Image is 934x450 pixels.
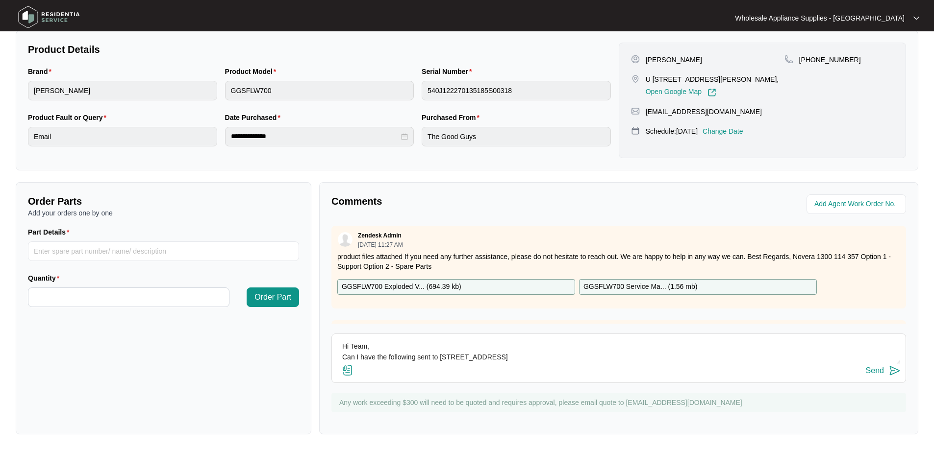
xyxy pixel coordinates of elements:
[358,242,403,248] p: [DATE] 11:27 AM
[28,127,217,146] input: Product Fault or Query
[631,107,640,116] img: map-pin
[338,232,353,247] img: user.svg
[646,88,716,97] a: Open Google Map
[646,74,779,84] p: U [STREET_ADDRESS][PERSON_NAME],
[28,67,55,76] label: Brand
[254,291,291,303] span: Order Part
[583,282,697,292] p: GGSFLW700 Service Ma... ( 1.56 mb )
[631,74,640,83] img: map-pin
[342,282,461,292] p: GGSFLW700 Exploded V... ( 694.39 kb )
[28,273,63,283] label: Quantity
[28,288,229,307] input: Quantity
[225,81,414,100] input: Product Model
[422,113,483,122] label: Purchased From
[735,13,905,23] p: Wholesale Appliance Supplies - [GEOGRAPHIC_DATA]
[889,365,901,377] img: send-icon.svg
[28,241,299,261] input: Part Details
[866,364,901,378] button: Send
[331,194,612,208] p: Comments
[358,232,402,239] p: Zendesk Admin
[247,287,299,307] button: Order Part
[339,398,901,407] p: Any work exceeding $300 will need to be quoted and requires approval, please email quote to [EMAI...
[422,67,476,76] label: Serial Number
[337,339,901,364] textarea: Hi Team, Can I have the following sent to [STREET_ADDRESS]
[28,194,299,208] p: Order Parts
[422,127,611,146] input: Purchased From
[337,252,900,271] p: product files attached If you need any further assistance, please do not hesitate to reach out. W...
[28,81,217,100] input: Brand
[631,126,640,135] img: map-pin
[799,55,861,65] p: [PHONE_NUMBER]
[15,2,83,32] img: residentia service logo
[225,113,284,122] label: Date Purchased
[646,126,698,136] p: Schedule: [DATE]
[913,16,919,21] img: dropdown arrow
[646,55,702,65] p: [PERSON_NAME]
[631,55,640,64] img: user-pin
[225,67,280,76] label: Product Model
[231,131,400,142] input: Date Purchased
[28,43,611,56] p: Product Details
[28,227,74,237] label: Part Details
[707,88,716,97] img: Link-External
[784,55,793,64] img: map-pin
[814,198,900,210] input: Add Agent Work Order No.
[866,366,884,375] div: Send
[28,113,110,122] label: Product Fault or Query
[703,126,743,136] p: Change Date
[28,208,299,218] p: Add your orders one by one
[342,364,353,376] img: file-attachment-doc.svg
[422,81,611,100] input: Serial Number
[646,107,762,117] p: [EMAIL_ADDRESS][DOMAIN_NAME]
